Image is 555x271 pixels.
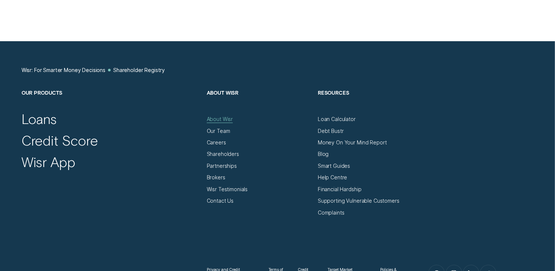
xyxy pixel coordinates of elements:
[207,128,230,134] a: Our Team
[113,67,165,73] a: Shareholder Registry
[207,89,311,116] h2: About Wisr
[22,132,98,148] a: Credit Score
[318,116,356,122] a: Loan Calculator
[318,89,422,116] h2: Resources
[318,151,329,157] a: Blog
[318,128,344,134] a: Debt Bustr
[22,89,200,116] h2: Our Products
[207,174,225,180] a: Brokers
[22,67,105,73] a: Wisr: For Smarter Money Decisions
[318,139,387,146] a: Money On Your Mind Report
[22,110,57,127] a: Loans
[207,163,237,169] a: Partnerships
[22,153,75,170] a: Wisr App
[207,186,248,192] a: Wisr Testimonials
[207,151,239,157] a: Shareholders
[318,197,399,204] a: Supporting Vulnerable Customers
[318,174,347,180] a: Help Centre
[318,163,350,169] a: Smart Guides
[318,209,345,216] a: Complaints
[207,139,226,146] a: Careers
[207,197,234,204] a: Contact Us
[207,116,233,122] a: About Wisr
[318,186,361,192] a: Financial Hardship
